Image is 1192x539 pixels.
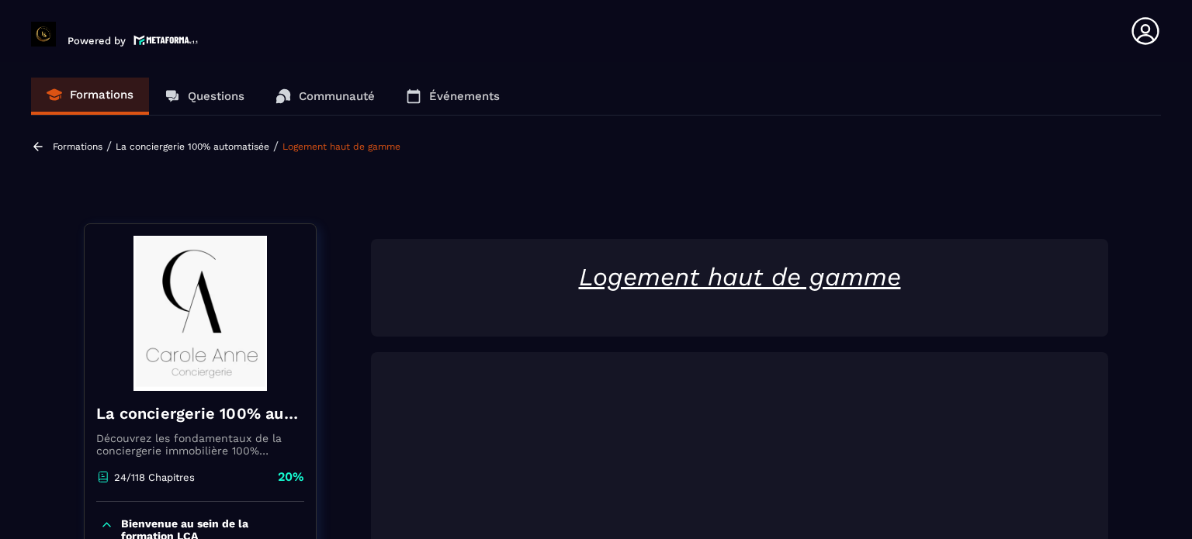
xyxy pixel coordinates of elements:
p: Questions [188,89,244,103]
a: La conciergerie 100% automatisée [116,141,269,152]
img: logo [133,33,199,47]
p: 20% [278,468,304,485]
p: 24/118 Chapitres [114,472,195,483]
a: Événements [390,78,515,115]
p: Découvrez les fondamentaux de la conciergerie immobilière 100% automatisée. Cette formation est c... [96,432,304,457]
span: / [106,139,112,154]
a: Logement haut de gamme [282,141,400,152]
u: Logement haut de gamme [579,262,901,292]
span: / [273,139,279,154]
a: Communauté [260,78,390,115]
img: banner [96,236,304,391]
img: logo-branding [31,22,56,47]
a: Formations [53,141,102,152]
p: Powered by [68,35,126,47]
a: Formations [31,78,149,115]
a: Questions [149,78,260,115]
p: Événements [429,89,500,103]
h4: La conciergerie 100% automatisée [96,403,304,424]
p: Communauté [299,89,375,103]
p: Formations [70,88,133,102]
